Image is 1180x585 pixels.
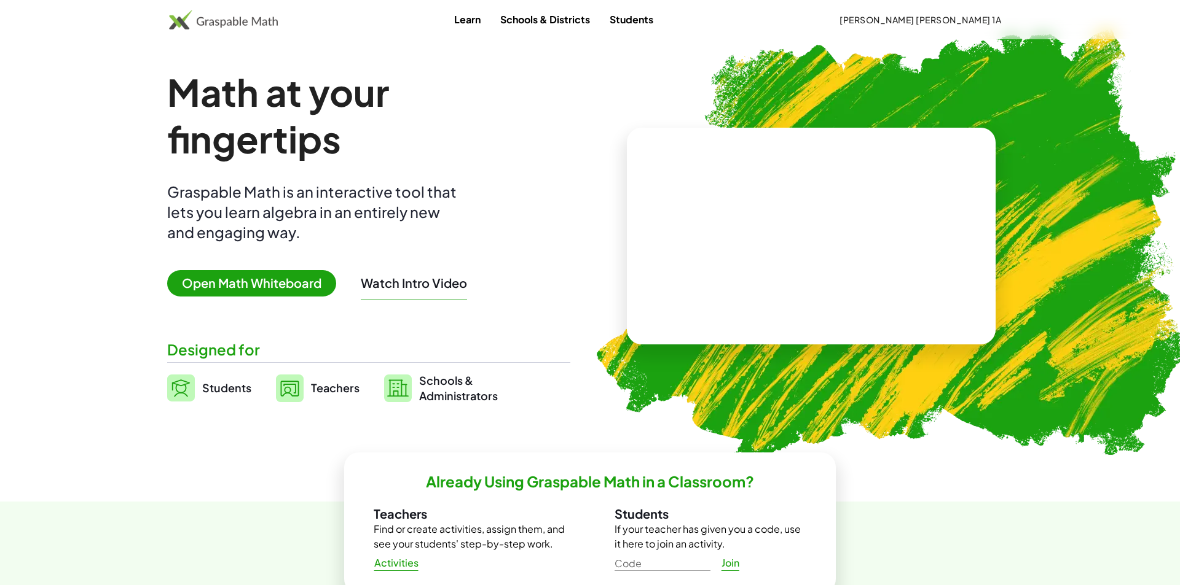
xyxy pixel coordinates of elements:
span: Activities [374,557,419,570]
video: What is this? This is dynamic math notation. Dynamic math notation plays a central role in how Gr... [719,190,903,282]
h3: Teachers [374,506,565,522]
a: Schools &Administrators [384,373,498,403]
h3: Students [615,506,806,522]
span: [PERSON_NAME] [PERSON_NAME] 1A [840,14,1001,25]
div: Designed for [167,339,570,360]
p: Find or create activities, assign them, and see your students' step-by-step work. [374,522,565,551]
img: svg%3e [276,374,304,402]
span: Join [721,557,739,570]
a: Students [600,8,663,31]
a: Students [167,373,251,403]
span: Teachers [311,381,360,395]
span: Schools & Administrators [419,373,498,403]
a: Schools & Districts [490,8,600,31]
button: Watch Intro Video [361,275,467,291]
span: Open Math Whiteboard [167,270,336,296]
a: Activities [364,552,428,574]
div: Graspable Math is an interactive tool that lets you learn algebra in an entirely new and engaging... [167,182,462,242]
h1: Math at your fingertips [167,69,558,162]
span: Students [202,381,251,395]
a: Teachers [276,373,360,403]
a: Open Math Whiteboard [167,277,346,290]
a: Join [710,552,750,574]
p: If your teacher has given you a code, use it here to join an activity. [615,522,806,551]
img: svg%3e [167,374,195,401]
h2: Already Using Graspable Math in a Classroom? [426,472,754,491]
a: Learn [444,8,490,31]
button: [PERSON_NAME] [PERSON_NAME] 1A [830,9,1011,31]
img: svg%3e [384,374,412,402]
